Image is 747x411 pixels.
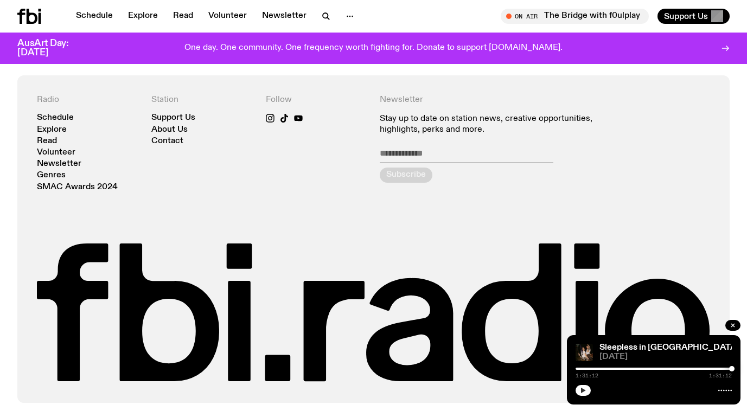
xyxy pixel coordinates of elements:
[69,9,119,24] a: Schedule
[151,137,183,145] a: Contact
[151,126,188,134] a: About Us
[709,373,732,378] span: 1:31:12
[37,137,57,145] a: Read
[657,9,730,24] button: Support Us
[576,373,598,378] span: 1:31:12
[37,171,66,179] a: Genres
[122,9,164,24] a: Explore
[37,183,118,191] a: SMAC Awards 2024
[167,9,200,24] a: Read
[37,160,81,168] a: Newsletter
[501,9,649,24] button: On AirThe Bridge with f0ulplay
[151,114,195,122] a: Support Us
[380,114,596,134] p: Stay up to date on station news, creative opportunities, highlights, perks and more.
[37,95,138,105] h4: Radio
[664,11,708,21] span: Support Us
[380,168,432,183] button: Subscribe
[37,149,75,157] a: Volunteer
[599,343,739,352] a: Sleepless in [GEOGRAPHIC_DATA]
[37,114,74,122] a: Schedule
[599,353,732,361] span: [DATE]
[184,43,563,53] p: One day. One community. One frequency worth fighting for. Donate to support [DOMAIN_NAME].
[576,344,593,361] img: Marcus Whale is on the left, bent to his knees and arching back with a gleeful look his face He i...
[151,95,253,105] h4: Station
[380,95,596,105] h4: Newsletter
[256,9,313,24] a: Newsletter
[202,9,253,24] a: Volunteer
[17,39,87,57] h3: AusArt Day: [DATE]
[37,126,67,134] a: Explore
[266,95,367,105] h4: Follow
